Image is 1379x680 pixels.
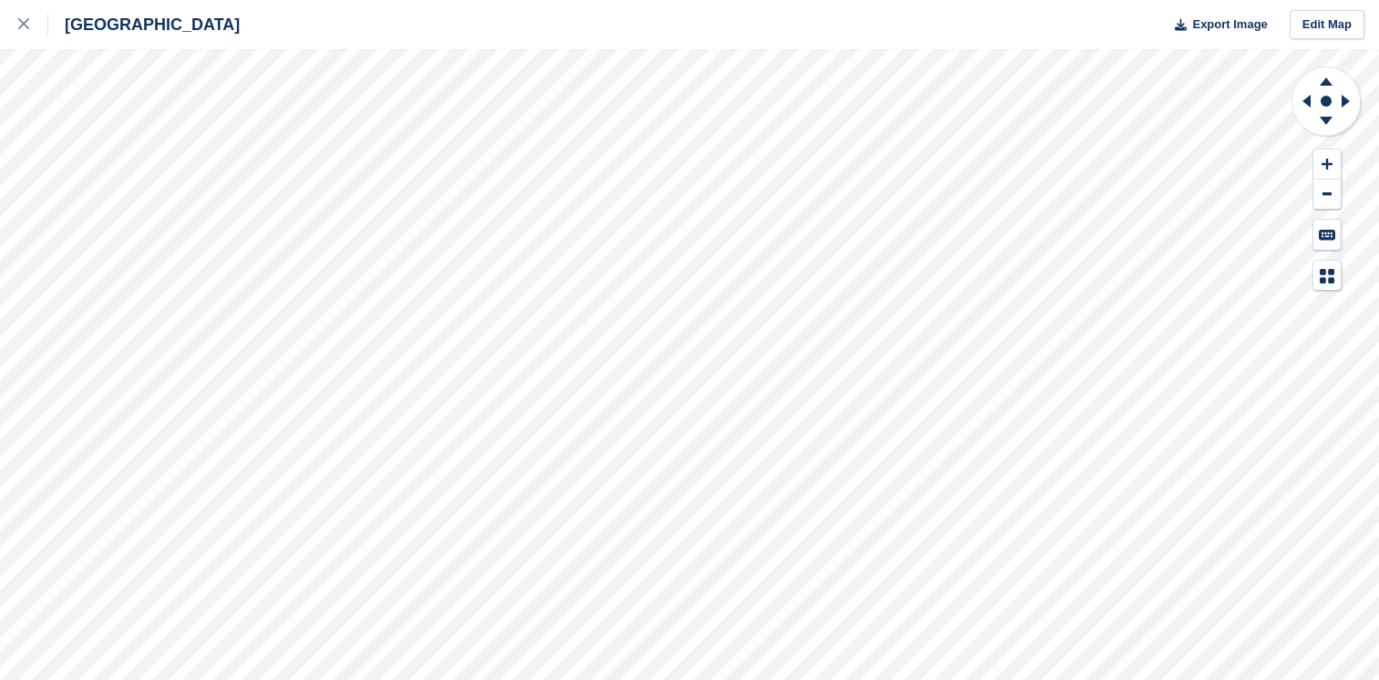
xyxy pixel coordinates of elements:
[1313,149,1341,180] button: Zoom In
[1290,10,1364,40] a: Edit Map
[1313,180,1341,210] button: Zoom Out
[48,14,240,36] div: [GEOGRAPHIC_DATA]
[1192,15,1267,34] span: Export Image
[1313,220,1341,250] button: Keyboard Shortcuts
[1313,261,1341,291] button: Map Legend
[1164,10,1268,40] button: Export Image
